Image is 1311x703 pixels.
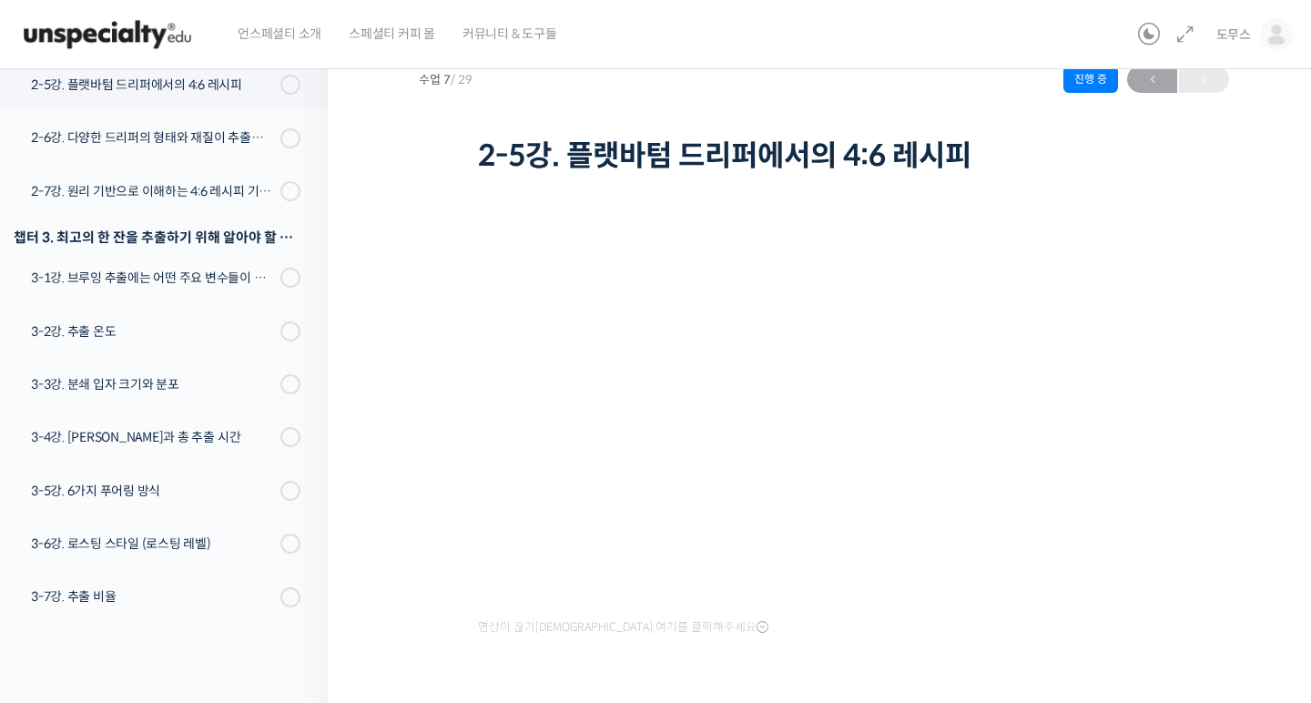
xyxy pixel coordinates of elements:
span: 도무스 [1216,26,1251,43]
div: 3-6강. 로스팅 스타일 (로스팅 레벨) [31,534,275,554]
div: 3-2강. 추출 온도 [31,321,275,341]
span: 설정 [281,579,303,594]
div: 3-1강. 브루잉 추출에는 어떤 주요 변수들이 있는가 [31,268,275,288]
span: 홈 [57,579,68,594]
a: 홈 [5,552,120,597]
div: 3-5강. 6가지 푸어링 방식 [31,481,275,501]
div: 2-7강. 원리 기반으로 이해하는 4:6 레시피 기본 버전 [31,181,275,201]
a: 대화 [120,552,235,597]
span: / 29 [451,72,473,87]
span: 영상이 끊기[DEMOGRAPHIC_DATA] 여기를 클릭해주세요 [478,620,768,635]
div: 진행 중 [1063,66,1118,93]
div: 3-3강. 분쇄 입자 크기와 분포 [31,374,275,394]
div: 3-4강. [PERSON_NAME]과 총 추출 시간 [31,427,275,447]
span: 대화 [167,580,188,595]
a: ←이전 [1127,66,1177,93]
div: 챕터 3. 최고의 한 잔을 추출하기 위해 알아야 할 응용 변수들 [14,225,300,250]
div: 3-7강. 추출 비율 [31,586,275,606]
h1: 2-5강. 플랫바텀 드리퍼에서의 4:6 레시피 [478,138,1170,173]
div: 2-6강. 다양한 드리퍼의 형태와 재질이 추출에 미치는 영향 [31,127,275,148]
span: 수업 7 [419,74,473,86]
a: 설정 [235,552,350,597]
span: ← [1127,67,1177,92]
div: 2-5강. 플랫바텀 드리퍼에서의 4:6 레시피 [31,75,275,95]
